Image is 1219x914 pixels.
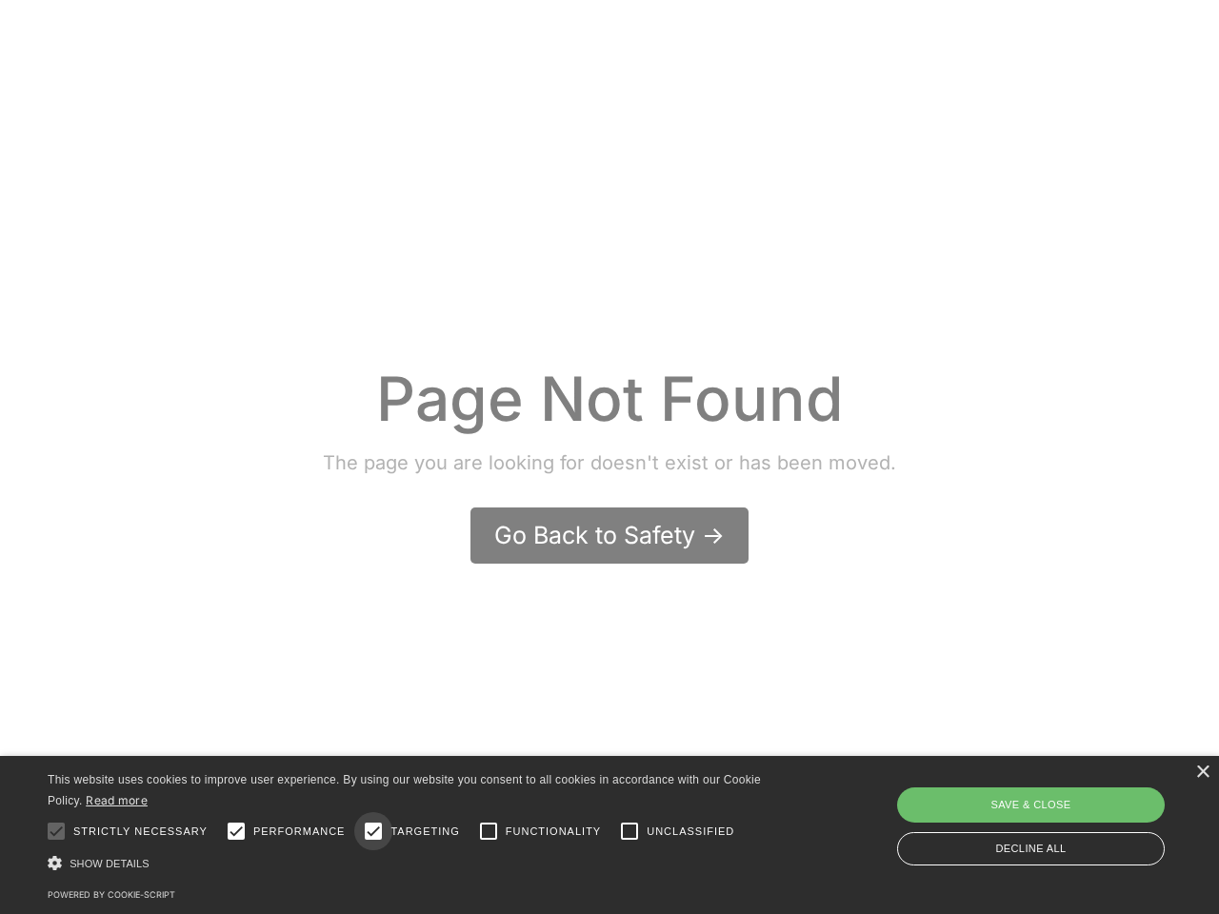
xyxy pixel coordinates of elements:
[323,447,896,479] div: The page you are looking for doesn't exist or has been moved.
[48,853,778,873] div: Show details
[494,519,725,552] div: Go Back to Safety ->
[902,708,1219,914] iframe: Chat Widget
[506,824,601,840] span: Functionality
[86,793,148,807] a: Read more
[48,889,175,900] a: Powered by cookie-script
[323,361,896,437] div: Page Not Found
[253,824,346,840] span: Performance
[647,824,734,840] span: Unclassified
[70,858,150,869] span: Show details
[897,832,1165,865] div: Decline all
[73,824,208,840] span: Strictly necessary
[48,773,761,808] span: This website uses cookies to improve user experience. By using our website you consent to all coo...
[390,824,459,840] span: Targeting
[470,507,749,564] a: Go Back to Safety ->
[897,787,1165,822] div: Save & Close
